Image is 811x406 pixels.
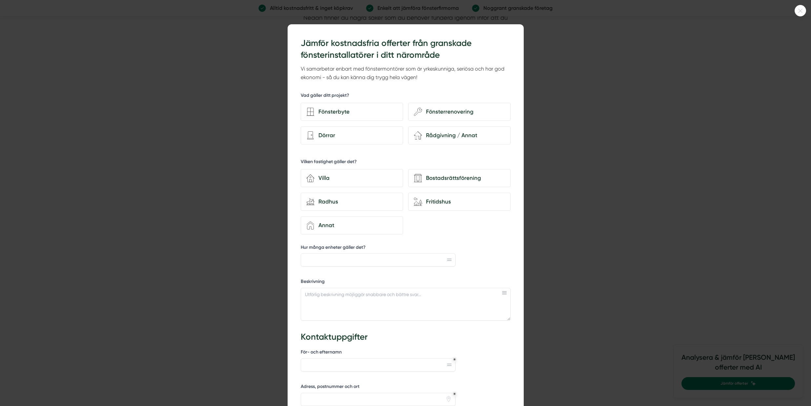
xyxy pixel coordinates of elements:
h5: Vilken fastighet gäller det? [301,159,357,167]
label: Beskrivning [301,278,511,287]
h3: Jämför kostnadsfria offerter från granskade fönsterinstallatörer i ditt närområde [301,37,511,61]
h5: Vad gäller ditt projekt? [301,92,349,100]
div: Obligatoriskt [453,358,456,361]
div: Obligatoriskt [453,393,456,395]
h3: Kontaktuppgifter [301,331,511,343]
p: Vi samarbetar enbart med fönstermontörer som är yrkeskunniga, seriösa och har god ekonomi - så du... [301,65,511,82]
label: Adress, postnummer och ort [301,383,456,392]
label: Hur många enheter gäller det? [301,244,456,252]
label: För- och efternamn [301,349,456,357]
